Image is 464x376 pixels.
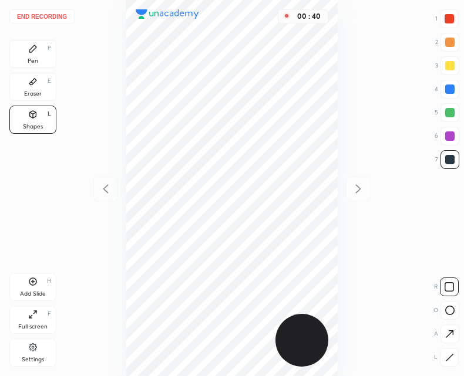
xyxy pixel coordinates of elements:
[48,111,51,117] div: L
[435,56,459,75] div: 3
[435,150,459,169] div: 7
[295,12,323,21] div: 00 : 40
[435,103,459,122] div: 5
[28,58,38,64] div: Pen
[435,9,459,28] div: 1
[9,9,75,23] button: End recording
[434,324,459,343] div: A
[47,278,51,284] div: H
[435,33,459,52] div: 2
[433,301,459,320] div: O
[48,45,51,51] div: P
[22,357,44,363] div: Settings
[20,291,46,297] div: Add Slide
[48,78,51,84] div: E
[24,91,42,97] div: Eraser
[18,324,48,330] div: Full screen
[136,9,199,19] img: logo.38c385cc.svg
[434,348,459,367] div: L
[48,311,51,317] div: F
[23,124,43,130] div: Shapes
[435,127,459,145] div: 6
[434,277,459,296] div: R
[435,80,459,99] div: 4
